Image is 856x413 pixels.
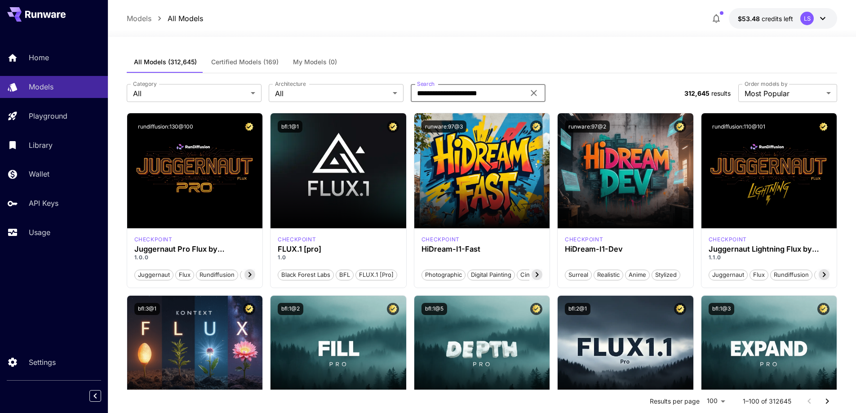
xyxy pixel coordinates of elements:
[211,58,279,66] span: Certified Models (169)
[175,269,194,280] button: flux
[243,120,255,133] button: Certified Model – Vetted for best performance and includes a commercial license.
[652,271,680,280] span: Stylized
[421,235,460,244] p: checkpoint
[800,12,814,25] div: LS
[240,271,256,280] span: pro
[196,271,238,280] span: rundiffusion
[709,253,830,262] p: 1.1.0
[134,235,173,244] div: FLUX.1 D
[29,52,49,63] p: Home
[818,392,836,410] button: Go to next page
[89,390,101,402] button: Collapse sidebar
[565,269,592,280] button: Surreal
[29,81,53,92] p: Models
[745,80,787,88] label: Order models by
[709,269,748,280] button: juggernaut
[815,271,841,280] span: schnell
[421,245,543,253] h3: HiDream-I1-Fast
[29,111,67,121] p: Playground
[594,269,623,280] button: Realistic
[196,269,238,280] button: rundiffusion
[134,58,197,66] span: All Models (312,645)
[29,227,50,238] p: Usage
[29,140,53,151] p: Library
[278,269,334,280] button: Black Forest Labs
[135,271,173,280] span: juggernaut
[168,13,203,24] a: All Models
[674,303,686,315] button: Certified Model – Vetted for best performance and includes a commercial license.
[517,269,551,280] button: Cinematic
[709,235,747,244] p: checkpoint
[565,271,591,280] span: Surreal
[421,235,460,244] div: HiDream Fast
[750,271,768,280] span: flux
[625,271,649,280] span: Anime
[738,15,762,22] span: $53.48
[134,235,173,244] p: checkpoint
[468,271,514,280] span: Digital Painting
[817,303,829,315] button: Certified Model – Vetted for best performance and includes a commercial license.
[127,13,151,24] a: Models
[417,80,435,88] label: Search
[278,271,333,280] span: Black Forest Labs
[278,235,316,244] div: fluxpro
[530,303,542,315] button: Certified Model – Vetted for best performance and includes a commercial license.
[709,245,830,253] h3: Juggernaut Lightning Flux by RunDiffusion
[336,271,353,280] span: BFL
[652,269,680,280] button: Stylized
[709,235,747,244] div: FLUX.1 D
[133,88,247,99] span: All
[96,388,108,404] div: Collapse sidebar
[278,245,399,253] h3: FLUX.1 [pro]
[743,397,791,406] p: 1–100 of 312645
[770,269,812,280] button: rundiffusion
[134,269,173,280] button: juggernaut
[134,253,256,262] p: 1.0.0
[703,395,728,408] div: 100
[134,120,197,133] button: rundiffusion:130@100
[29,198,58,209] p: API Keys
[275,80,306,88] label: Architecture
[750,269,768,280] button: flux
[684,89,710,97] span: 312,645
[729,8,837,29] button: $53.48049LS
[709,271,747,280] span: juggernaut
[356,271,397,280] span: FLUX.1 [pro]
[293,58,337,66] span: My Models (0)
[709,120,769,133] button: rundiffusion:110@101
[243,303,255,315] button: Certified Model – Vetted for best performance and includes a commercial license.
[762,15,793,22] span: credits left
[565,120,610,133] button: runware:97@2
[565,235,603,244] div: HiDream Dev
[674,120,686,133] button: Certified Model – Vetted for best performance and includes a commercial license.
[134,245,256,253] h3: Juggernaut Pro Flux by RunDiffusion
[336,269,354,280] button: BFL
[530,120,542,133] button: Certified Model – Vetted for best performance and includes a commercial license.
[594,271,623,280] span: Realistic
[711,89,731,97] span: results
[421,120,466,133] button: runware:97@3
[387,303,399,315] button: Certified Model – Vetted for best performance and includes a commercial license.
[278,235,316,244] p: checkpoint
[771,271,812,280] span: rundiffusion
[387,120,399,133] button: Certified Model – Vetted for best performance and includes a commercial license.
[625,269,650,280] button: Anime
[565,245,686,253] h3: HiDream-I1-Dev
[421,269,466,280] button: Photographic
[650,397,700,406] p: Results per page
[817,120,829,133] button: Certified Model – Vetted for best performance and includes a commercial license.
[278,303,303,315] button: bfl:1@2
[278,253,399,262] p: 1.0
[422,271,465,280] span: Photographic
[29,357,56,368] p: Settings
[517,271,551,280] span: Cinematic
[275,88,389,99] span: All
[127,13,203,24] nav: breadcrumb
[814,269,842,280] button: schnell
[709,303,734,315] button: bfl:1@3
